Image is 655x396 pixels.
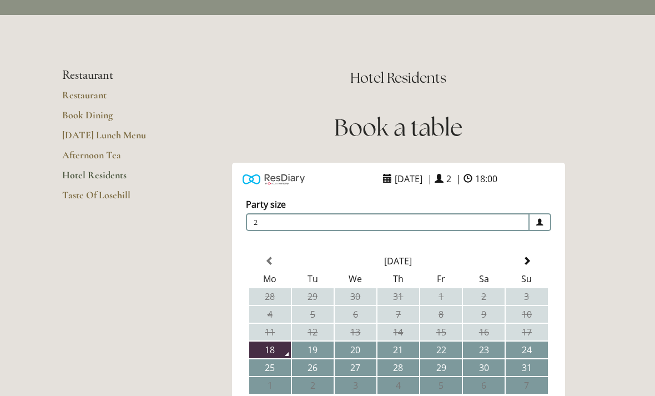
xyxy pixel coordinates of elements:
label: Party size [246,198,286,210]
td: 22 [420,342,462,358]
td: 31 [377,288,419,305]
td: 15 [420,324,462,340]
span: 2 [246,213,530,231]
td: 5 [292,306,334,323]
td: 30 [335,288,376,305]
td: 19 [292,342,334,358]
a: Afternoon Tea [62,149,168,169]
td: 5 [420,377,462,394]
td: 11 [249,324,291,340]
td: 20 [335,342,376,358]
td: 29 [420,359,462,376]
td: 4 [249,306,291,323]
td: 27 [335,359,376,376]
td: 21 [377,342,419,358]
td: 3 [335,377,376,394]
td: 9 [463,306,505,323]
td: 24 [506,342,547,358]
td: 23 [463,342,505,358]
span: 2 [444,170,454,188]
td: 7 [377,306,419,323]
h2: Hotel Residents [204,68,593,88]
td: 4 [377,377,419,394]
a: Taste Of Losehill [62,189,168,209]
a: Restaurant [62,89,168,109]
span: | [427,173,432,185]
td: 28 [249,288,291,305]
td: 17 [506,324,547,340]
td: 6 [463,377,505,394]
td: 1 [249,377,291,394]
td: 1 [420,288,462,305]
span: Previous Month [265,257,274,265]
td: 12 [292,324,334,340]
th: Fr [420,270,462,287]
span: 18:00 [472,170,500,188]
th: Sa [463,270,505,287]
a: Book Dining [62,109,168,129]
span: Next Month [522,257,531,265]
td: 16 [463,324,505,340]
th: Tu [292,270,334,287]
td: 28 [377,359,419,376]
td: 10 [506,306,547,323]
td: 30 [463,359,505,376]
td: 8 [420,306,462,323]
img: Powered by ResDiary [243,171,305,187]
td: 18 [249,342,291,358]
td: 3 [506,288,547,305]
span: | [456,173,461,185]
a: [DATE] Lunch Menu [62,129,168,149]
td: 2 [292,377,334,394]
h1: Book a table [204,111,593,144]
td: 14 [377,324,419,340]
th: Select Month [292,253,505,269]
td: 13 [335,324,376,340]
th: Mo [249,270,291,287]
span: [DATE] [392,170,425,188]
td: 7 [506,377,547,394]
th: Su [506,270,547,287]
td: 29 [292,288,334,305]
td: 25 [249,359,291,376]
th: Th [377,270,419,287]
td: 6 [335,306,376,323]
td: 26 [292,359,334,376]
th: We [335,270,376,287]
a: Hotel Residents [62,169,168,189]
li: Restaurant [62,68,168,83]
td: 2 [463,288,505,305]
td: 31 [506,359,547,376]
